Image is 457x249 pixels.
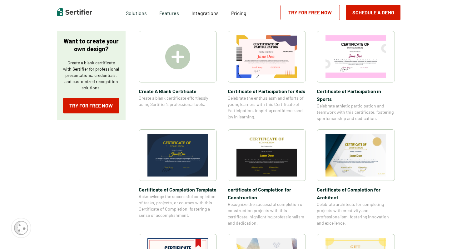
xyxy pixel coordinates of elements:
a: Try for Free Now [63,98,119,113]
a: Integrations [191,8,219,16]
img: Certificate of Completion​ for Architect [325,134,386,177]
span: Certificate of Participation in Sports [317,87,395,103]
a: certificate of Completion for Constructioncertificate of Completion for ConstructionRecognize the... [228,129,306,226]
span: Celebrate athletic participation and teamwork with this certificate, fostering sportsmanship and ... [317,103,395,122]
span: Celebrate the enthusiasm and efforts of young learners with this Certificate of Participation, in... [228,95,306,120]
span: Certificate of Completion​ for Architect [317,186,395,201]
p: Create a blank certificate with Sertifier for professional presentations, credentials, and custom... [63,60,119,91]
span: Celebrate architects for completing projects with creativity and professionalism, fostering innov... [317,201,395,226]
a: Pricing [231,8,246,16]
button: Schedule a Demo [346,5,400,20]
img: Create A Blank Certificate [165,44,190,69]
img: Certificate of Participation for Kids​ [236,35,297,78]
span: Create a blank certificate effortlessly using Sertifier’s professional tools. [139,95,217,107]
span: Acknowledge the successful completion of tasks, projects, or courses with this Certificate of Com... [139,193,217,218]
span: Pricing [231,10,246,16]
span: Features [159,8,179,16]
span: Integrations [191,10,219,16]
span: Certificate of Participation for Kids​ [228,87,306,95]
a: Try for Free Now [281,5,340,20]
a: Certificate of Participation in SportsCertificate of Participation in SportsCelebrate athletic pa... [317,31,395,122]
a: Certificate of Completion TemplateCertificate of Completion TemplateAcknowledge the successful co... [139,129,217,226]
a: Certificate of Completion​ for ArchitectCertificate of Completion​ for ArchitectCelebrate archite... [317,129,395,226]
span: Recognize the successful completion of construction projects with this certificate, highlighting ... [228,201,306,226]
img: Certificate of Participation in Sports [325,35,386,78]
img: Cookie Popup Icon [14,221,28,235]
img: Certificate of Completion Template [147,134,208,177]
img: Sertifier | Digital Credentialing Platform [57,8,92,16]
span: Solutions [126,8,147,16]
span: certificate of Completion for Construction [228,186,306,201]
span: Certificate of Completion Template [139,186,217,193]
a: Certificate of Participation for Kids​Certificate of Participation for Kids​Celebrate the enthusi... [228,31,306,122]
p: Want to create your own design? [63,37,119,53]
iframe: Chat Widget [426,219,457,249]
img: certificate of Completion for Construction [236,134,297,177]
span: Create A Blank Certificate [139,87,217,95]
